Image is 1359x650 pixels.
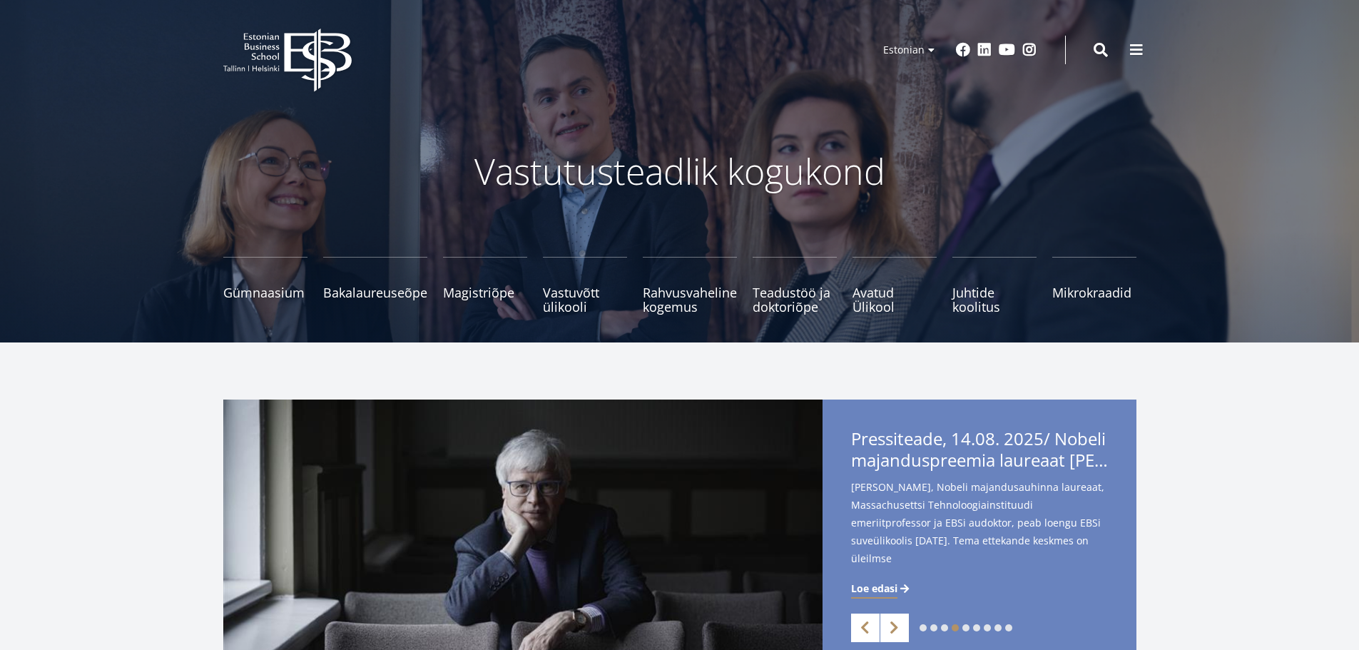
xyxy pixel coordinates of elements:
[223,285,307,300] span: Gümnaasium
[941,624,948,631] a: 3
[323,257,427,314] a: Bakalaureuseõpe
[962,624,969,631] a: 5
[952,624,959,631] a: 4
[984,624,991,631] a: 7
[643,285,737,314] span: Rahvusvaheline kogemus
[753,257,837,314] a: Teadustöö ja doktoriõpe
[880,614,909,642] a: Next
[994,624,1002,631] a: 8
[973,624,980,631] a: 6
[1022,43,1037,57] a: Instagram
[851,582,897,596] span: Loe edasi
[1052,257,1136,314] a: Mikrokraadid
[852,285,937,314] span: Avatud Ülikool
[930,624,937,631] a: 2
[956,43,970,57] a: Facebook
[851,450,1108,471] span: majanduspreemia laureaat [PERSON_NAME] esineb EBSi suveülikoolis
[952,285,1037,314] span: Juhtide koolitus
[302,150,1058,193] p: Vastutusteadlik kogukond
[643,257,737,314] a: Rahvusvaheline kogemus
[851,478,1108,590] span: [PERSON_NAME], Nobeli majandusauhinna laureaat, Massachusettsi Tehnoloogiainstituudi emeriitprofe...
[543,257,627,314] a: Vastuvõtt ülikooli
[443,285,527,300] span: Magistriõpe
[443,257,527,314] a: Magistriõpe
[851,614,880,642] a: Previous
[323,285,427,300] span: Bakalaureuseõpe
[1005,624,1012,631] a: 9
[977,43,992,57] a: Linkedin
[999,43,1015,57] a: Youtube
[952,257,1037,314] a: Juhtide koolitus
[543,285,627,314] span: Vastuvõtt ülikooli
[920,624,927,631] a: 1
[851,582,912,596] a: Loe edasi
[753,285,837,314] span: Teadustöö ja doktoriõpe
[223,257,307,314] a: Gümnaasium
[1052,285,1136,300] span: Mikrokraadid
[851,428,1108,475] span: Pressiteade, 14.08. 2025/ Nobeli
[852,257,937,314] a: Avatud Ülikool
